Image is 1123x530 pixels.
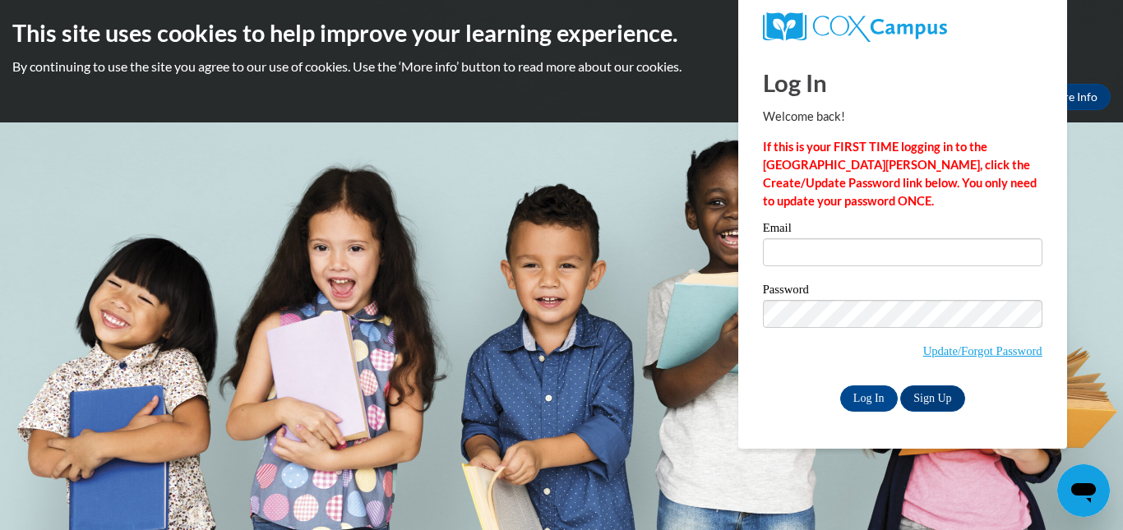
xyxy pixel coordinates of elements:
input: Log In [840,385,898,412]
label: Email [763,222,1042,238]
h1: Log In [763,66,1042,99]
h2: This site uses cookies to help improve your learning experience. [12,16,1111,49]
strong: If this is your FIRST TIME logging in to the [GEOGRAPHIC_DATA][PERSON_NAME], click the Create/Upd... [763,140,1037,208]
p: Welcome back! [763,108,1042,126]
iframe: Button to launch messaging window [1057,464,1110,517]
img: COX Campus [763,12,947,42]
label: Password [763,283,1042,300]
a: Update/Forgot Password [923,344,1042,357]
a: More Info [1033,84,1111,110]
a: Sign Up [900,385,964,412]
a: COX Campus [763,12,1042,42]
p: By continuing to use the site you agree to our use of cookies. Use the ‘More info’ button to read... [12,58,1111,76]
